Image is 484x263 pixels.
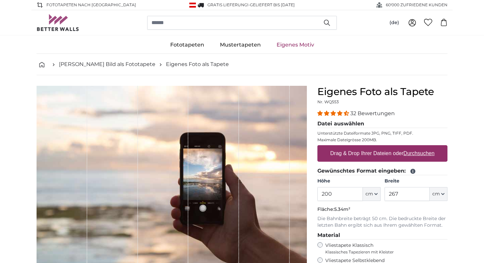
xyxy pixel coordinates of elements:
p: Maximale Dateigrösse 200MB. [317,137,447,143]
button: (de) [384,17,404,29]
span: Klassisches Tapezieren mit Kleister [325,249,442,255]
a: [PERSON_NAME] Bild als Fototapete [59,60,155,68]
span: 4.31 stars [317,110,350,116]
h1: Eigenes Foto als Tapete [317,86,447,98]
button: cm [430,187,447,201]
p: Die Bahnbreite beträgt 50 cm. Die bedruckte Breite der letzten Bahn ergibt sich aus Ihrem gewählt... [317,215,447,229]
span: cm [432,191,440,197]
span: 32 Bewertungen [350,110,395,116]
button: cm [363,187,381,201]
span: GRATIS Lieferung! [207,2,248,7]
label: Breite [385,178,447,184]
span: 5.34m² [334,206,350,212]
span: Geliefert bis [DATE] [250,2,295,7]
span: Fototapeten nach [GEOGRAPHIC_DATA] [46,2,136,8]
span: - [248,2,295,7]
legend: Gewünschtes Format eingeben: [317,167,447,175]
span: Nr. WQ553 [317,99,339,104]
a: Mustertapeten [212,36,269,53]
legend: Datei auswählen [317,120,447,128]
img: Betterwalls [37,14,79,31]
img: Österreich [189,3,196,8]
a: Eigenes Foto als Tapete [166,60,229,68]
label: Drag & Drop Ihrer Dateien oder [328,147,437,160]
u: Durchsuchen [404,150,435,156]
a: Fototapeten [162,36,212,53]
span: cm [365,191,373,197]
nav: breadcrumbs [37,54,447,75]
p: Unterstützte Dateiformate JPG, PNG, TIFF, PDF. [317,131,447,136]
label: Vliestapete Klassisch [325,242,442,255]
a: Eigenes Motiv [269,36,322,53]
legend: Material [317,231,447,240]
span: 60'000 ZUFRIEDENE KUNDEN [386,2,447,8]
label: Höhe [317,178,380,184]
p: Fläche: [317,206,447,213]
